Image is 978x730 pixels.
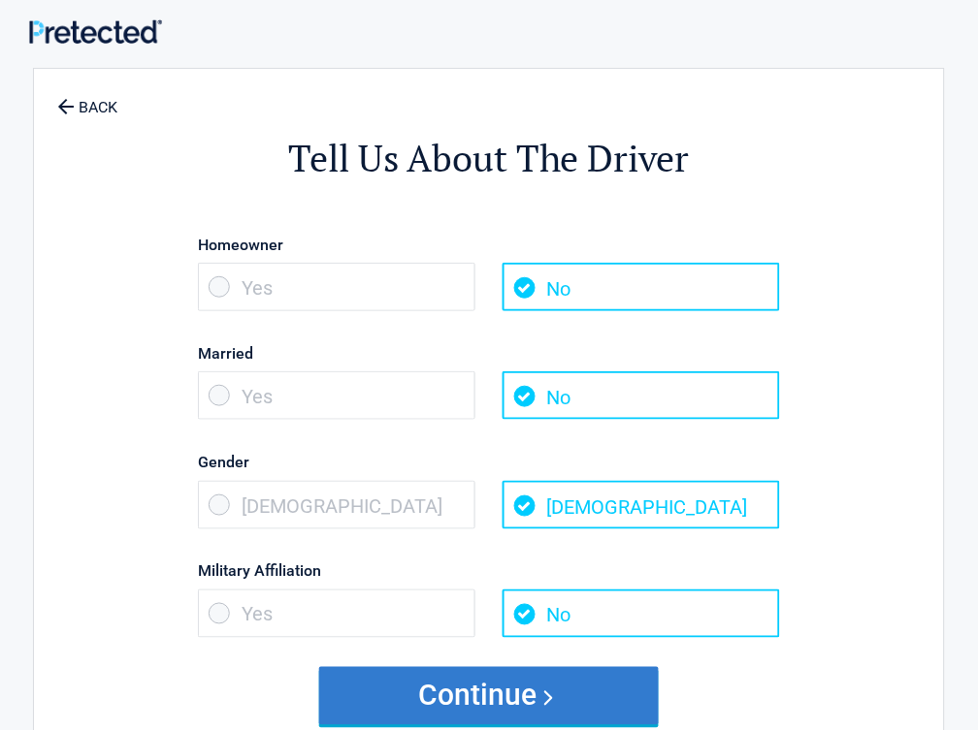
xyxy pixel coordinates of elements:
label: Homeowner [198,232,780,258]
label: Military Affiliation [198,558,780,585]
span: Yes [198,263,475,311]
h2: Tell Us About The Driver [141,134,837,183]
span: Yes [198,589,475,638]
button: Continue [319,667,659,725]
span: Yes [198,371,475,420]
label: Gender [198,449,780,475]
span: No [503,263,780,311]
span: [DEMOGRAPHIC_DATA] [503,481,780,529]
img: Main Logo [29,19,162,44]
label: Married [198,340,780,366]
a: BACK [53,81,121,115]
span: No [503,589,780,638]
span: [DEMOGRAPHIC_DATA] [198,481,475,529]
span: No [503,371,780,420]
